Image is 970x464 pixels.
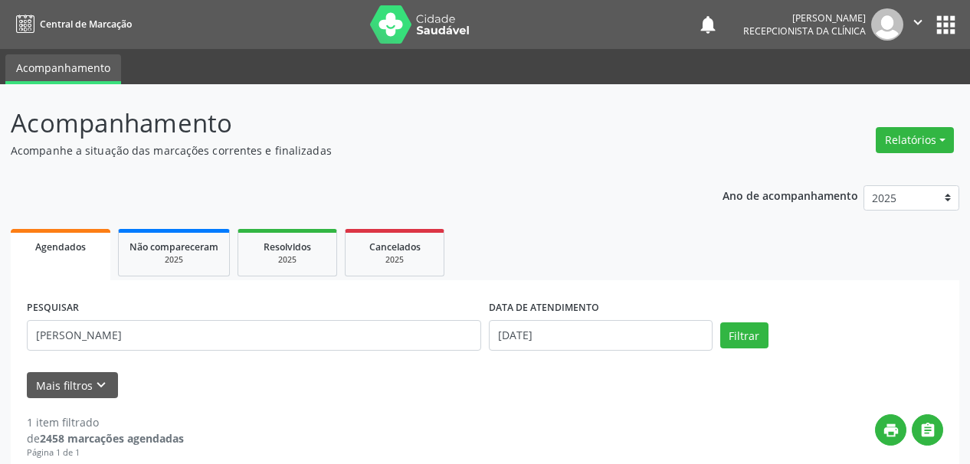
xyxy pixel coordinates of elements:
[720,322,768,348] button: Filtrar
[912,414,943,446] button: 
[909,14,926,31] i: 
[11,11,132,37] a: Central de Marcação
[489,296,599,320] label: DATA DE ATENDIMENTO
[27,430,184,446] div: de
[356,254,433,266] div: 2025
[11,104,675,142] p: Acompanhamento
[932,11,959,38] button: apps
[697,14,719,35] button: notifications
[27,414,184,430] div: 1 item filtrado
[40,18,132,31] span: Central de Marcação
[27,372,118,399] button: Mais filtroskeyboard_arrow_down
[249,254,326,266] div: 2025
[743,11,866,25] div: [PERSON_NAME]
[27,296,79,320] label: PESQUISAR
[5,54,121,84] a: Acompanhamento
[129,254,218,266] div: 2025
[903,8,932,41] button: 
[489,320,713,351] input: Selecione um intervalo
[27,320,481,351] input: Nome, CNS
[40,431,184,446] strong: 2458 marcações agendadas
[723,185,858,204] p: Ano de acompanhamento
[875,414,906,446] button: print
[919,422,936,439] i: 
[27,446,184,459] div: Página 1 de 1
[129,240,218,253] span: Não compareceram
[876,127,954,153] button: Relatórios
[264,240,311,253] span: Resolvidos
[369,240,421,253] span: Cancelados
[883,422,900,439] i: print
[93,377,110,394] i: keyboard_arrow_down
[11,142,675,158] p: Acompanhe a situação das marcações correntes e finalizadas
[743,25,866,38] span: Recepcionista da clínica
[35,240,86,253] span: Agendados
[871,8,903,41] img: img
